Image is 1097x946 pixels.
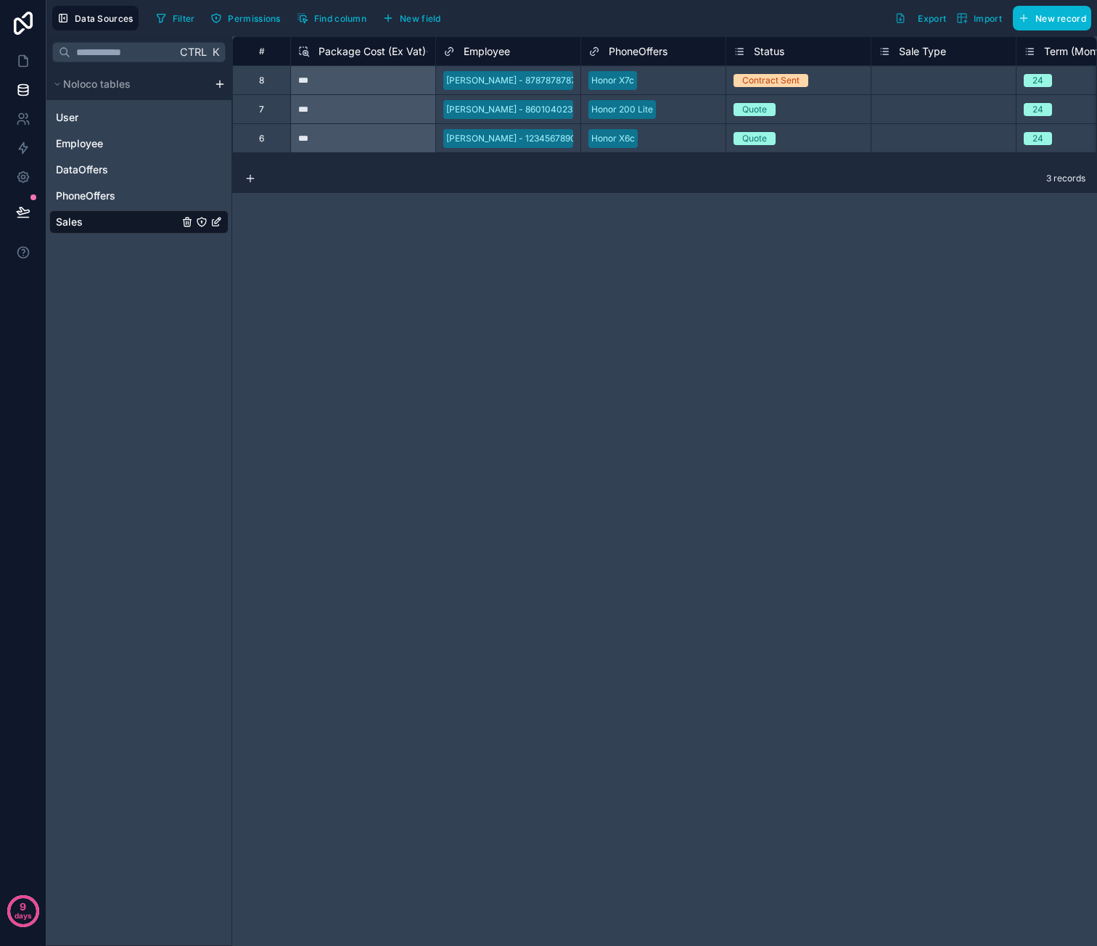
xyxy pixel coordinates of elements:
[210,47,221,57] span: K
[20,900,26,914] p: 9
[899,44,946,59] span: Sale Type
[205,7,291,29] a: Permissions
[314,13,366,24] span: Find column
[244,46,279,57] div: #
[754,44,784,59] span: Status
[52,6,139,30] button: Data Sources
[75,13,133,24] span: Data Sources
[259,133,264,144] div: 6
[259,104,264,115] div: 7
[591,132,635,145] div: Honor X6c
[377,7,446,29] button: New field
[742,103,767,116] div: Quote
[1032,74,1043,87] div: 24
[591,74,634,87] div: Honor X7c
[1013,6,1091,30] button: New record
[1032,103,1043,116] div: 24
[259,75,264,86] div: 8
[918,13,946,24] span: Export
[609,44,667,59] span: PhoneOffers
[400,13,441,24] span: New field
[446,103,625,116] div: [PERSON_NAME] - 8601040233089 - 13147
[446,74,627,87] div: [PERSON_NAME] - 878787878787 - 505550
[1032,132,1043,145] div: 24
[1035,13,1086,24] span: New record
[446,132,639,145] div: [PERSON_NAME] - 1234567890126 - 12240228
[742,74,800,87] div: Contract Sent
[228,13,280,24] span: Permissions
[150,7,200,29] button: Filter
[292,7,371,29] button: Find column
[178,43,208,61] span: Ctrl
[1007,6,1091,30] a: New record
[1046,173,1085,184] span: 3 records
[464,44,510,59] span: Employee
[15,905,32,926] p: days
[742,132,767,145] div: Quote
[591,103,653,116] div: Honor 200 Lite
[205,7,285,29] button: Permissions
[889,6,951,30] button: Export
[951,6,1007,30] button: Import
[319,44,426,59] span: Package Cost (Ex Vat)
[173,13,195,24] span: Filter
[974,13,1002,24] span: Import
